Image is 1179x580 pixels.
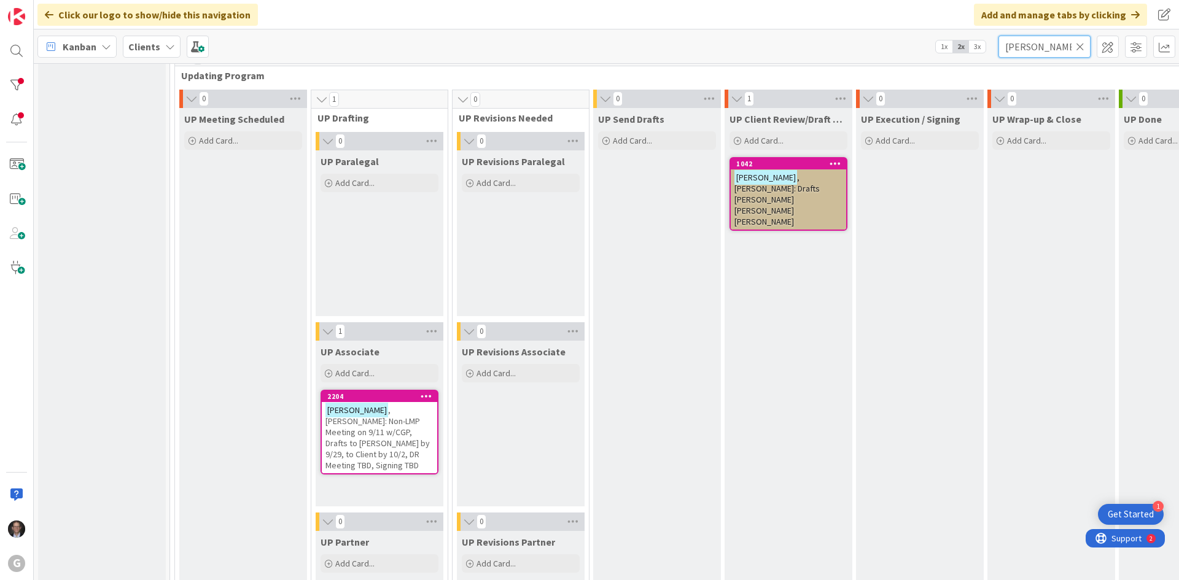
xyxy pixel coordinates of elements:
span: Add Card... [335,368,375,379]
span: Add Card... [477,558,516,569]
span: 0 [876,91,885,106]
span: 1 [335,324,345,339]
span: 0 [335,134,345,149]
div: 2204 [322,391,437,402]
span: 0 [335,514,345,529]
span: UP Partner [321,536,369,548]
span: UP Client Review/Draft Review Meeting [730,113,847,125]
div: Open Get Started checklist, remaining modules: 1 [1098,504,1164,525]
div: Add and manage tabs by clicking [974,4,1147,26]
span: Add Card... [335,558,375,569]
div: 1042 [736,160,846,168]
span: 0 [477,514,486,529]
div: 1042 [731,158,846,169]
span: 0 [477,324,486,339]
span: UP Paralegal [321,155,379,168]
span: UP Drafting [317,112,432,124]
span: UP Wrap-up & Close [992,113,1081,125]
mark: [PERSON_NAME] [734,170,797,184]
span: UP Execution / Signing [861,113,960,125]
div: 2204[PERSON_NAME], [PERSON_NAME]: Non-LMP Meeting on 9/11 w/CGP, Drafts to [PERSON_NAME] by 9/29,... [322,391,437,473]
input: Quick Filter... [998,36,1091,58]
span: 1 [744,91,754,106]
span: UP Done [1124,113,1162,125]
span: UP Revisions Associate [462,346,566,358]
span: 0 [1007,91,1017,106]
span: UP Meeting Scheduled [184,113,284,125]
span: Add Card... [477,177,516,188]
span: Kanban [63,39,96,54]
div: G [8,555,25,572]
span: 0 [1138,91,1148,106]
span: 2x [952,41,969,53]
span: 3x [969,41,986,53]
span: 0 [613,91,623,106]
span: Add Card... [613,135,652,146]
div: Get Started [1108,508,1154,520]
span: , [PERSON_NAME]: Drafts [PERSON_NAME] [PERSON_NAME] [PERSON_NAME] [734,172,820,227]
mark: [PERSON_NAME] [325,403,388,417]
span: , [PERSON_NAME]: Non-LMP Meeting on 9/11 w/CGP, Drafts to [PERSON_NAME] by 9/29, to Client by 10/... [325,404,430,471]
span: UP Revisions Paralegal [462,155,565,168]
div: 2 [64,5,67,15]
div: 2204 [327,392,437,401]
span: Add Card... [744,135,784,146]
div: 1 [1153,501,1164,512]
div: 1042[PERSON_NAME], [PERSON_NAME]: Drafts [PERSON_NAME] [PERSON_NAME] [PERSON_NAME] [731,158,846,230]
span: 0 [199,91,209,106]
span: Add Card... [199,135,238,146]
div: Click our logo to show/hide this navigation [37,4,258,26]
span: Add Card... [335,177,375,188]
span: 0 [470,92,480,107]
img: JT [8,520,25,538]
span: UP Revisions Partner [462,536,555,548]
span: 0 [477,134,486,149]
b: Clients [128,41,160,53]
span: Add Card... [477,368,516,379]
span: 1 [329,92,339,107]
span: Support [26,2,56,17]
span: Add Card... [1007,135,1046,146]
span: UP Send Drafts [598,113,664,125]
span: UP Revisions Needed [459,112,574,124]
img: Visit kanbanzone.com [8,8,25,25]
span: Add Card... [1138,135,1178,146]
span: Add Card... [876,135,915,146]
span: 1x [936,41,952,53]
span: UP Associate [321,346,379,358]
